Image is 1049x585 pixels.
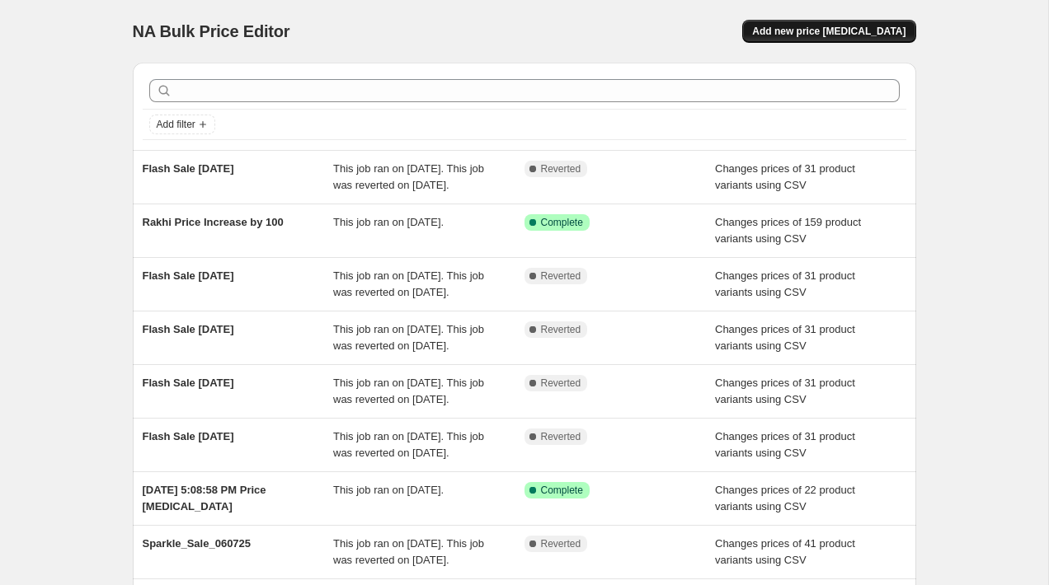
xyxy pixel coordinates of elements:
span: Add filter [157,118,195,131]
span: Reverted [541,323,581,336]
span: This job ran on [DATE]. [333,484,444,496]
span: Flash Sale [DATE] [143,162,234,175]
span: Flash Sale [DATE] [143,269,234,282]
span: Reverted [541,162,581,175]
span: Changes prices of 31 product variants using CSV [715,323,855,352]
span: Reverted [541,377,581,390]
span: This job ran on [DATE]. This job was reverted on [DATE]. [333,269,484,298]
span: This job ran on [DATE]. This job was reverted on [DATE]. [333,430,484,459]
span: Sparkle_Sale_060725 [143,537,252,550]
span: This job ran on [DATE]. This job was reverted on [DATE]. [333,323,484,352]
span: Flash Sale [DATE] [143,377,234,389]
span: Reverted [541,269,581,283]
span: Changes prices of 159 product variants using CSV [715,216,861,245]
span: Flash Sale [DATE] [143,323,234,335]
span: Complete [541,484,583,497]
span: Changes prices of 31 product variants using CSV [715,430,855,459]
button: Add new price [MEDICAL_DATA] [742,20,915,43]
span: Changes prices of 22 product variants using CSV [715,484,855,512]
span: This job ran on [DATE]. This job was reverted on [DATE]. [333,162,484,191]
span: This job ran on [DATE]. This job was reverted on [DATE]. [333,377,484,405]
span: Reverted [541,430,581,443]
button: Add filter [149,115,215,134]
span: Changes prices of 41 product variants using CSV [715,537,855,566]
span: Changes prices of 31 product variants using CSV [715,269,855,298]
span: Rakhi Price Increase by 100 [143,216,284,228]
span: Reverted [541,537,581,550]
span: Changes prices of 31 product variants using CSV [715,377,855,405]
span: [DATE] 5:08:58 PM Price [MEDICAL_DATA] [143,484,266,512]
span: Complete [541,216,583,229]
span: This job ran on [DATE]. This job was reverted on [DATE]. [333,537,484,566]
span: Changes prices of 31 product variants using CSV [715,162,855,191]
span: NA Bulk Price Editor [133,22,290,40]
span: Flash Sale [DATE] [143,430,234,442]
span: Add new price [MEDICAL_DATA] [752,25,906,38]
span: This job ran on [DATE]. [333,216,444,228]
